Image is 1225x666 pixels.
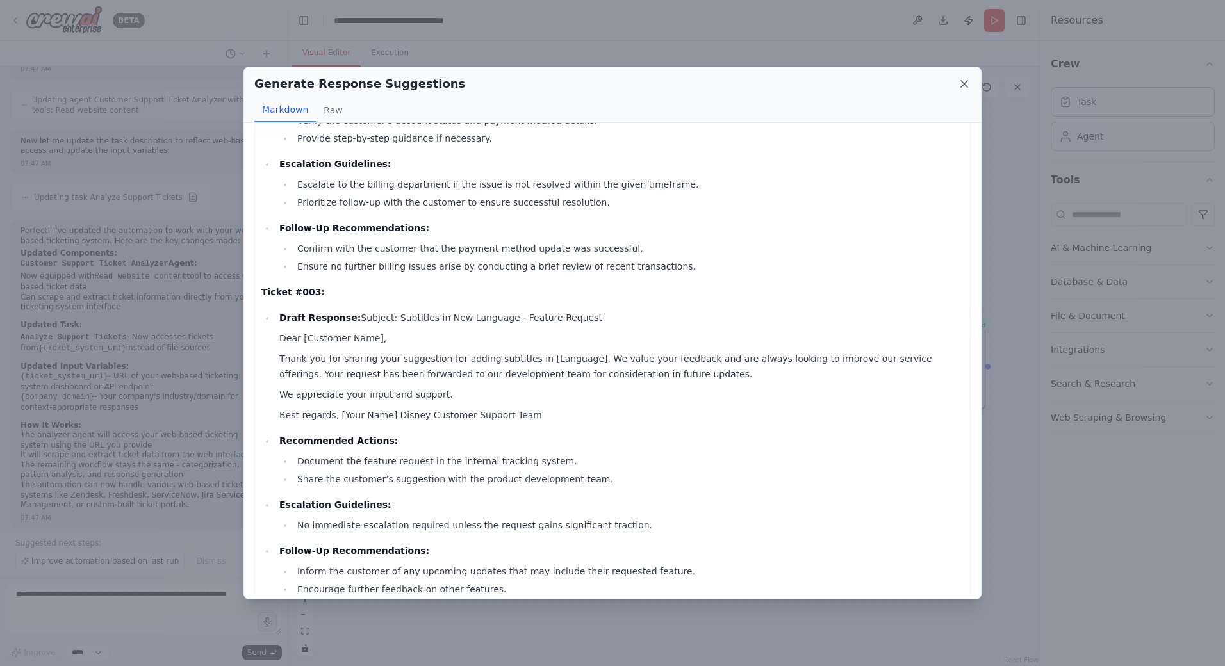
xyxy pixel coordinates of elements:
li: No immediate escalation required unless the request gains significant traction. [293,517,964,533]
li: Ensure no further billing issues arise by conducting a brief review of recent transactions. [293,259,964,274]
li: Prioritize follow-up with the customer to ensure successful resolution. [293,195,964,210]
strong: Draft Response: [279,313,361,323]
p: Best regards, [Your Name] Disney Customer Support Team [279,407,964,423]
li: Escalate to the billing department if the issue is not resolved within the given timeframe. [293,177,964,192]
button: Raw [316,98,350,122]
p: We appreciate your input and support. [279,387,964,402]
li: Encourage further feedback on other features. [293,581,964,597]
strong: Escalation Guidelines: [279,499,391,510]
p: Subject: Subtitles in New Language - Feature Request [279,310,964,325]
strong: Follow-Up Recommendations: [279,223,429,233]
p: Thank you for sharing your suggestion for adding subtitles in [Language]. We value your feedback ... [279,351,964,382]
strong: Follow-Up Recommendations: [279,546,429,556]
li: Inform the customer of any upcoming updates that may include their requested feature. [293,564,964,579]
p: Dear [Customer Name], [279,330,964,346]
strong: Escalation Guidelines: [279,159,391,169]
h2: Generate Response Suggestions [254,75,465,93]
li: Document the feature request in the internal tracking system. [293,453,964,469]
li: Provide step-by-step guidance if necessary. [293,131,964,146]
strong: Recommended Actions: [279,435,398,446]
strong: Ticket #003: [261,287,325,297]
li: Share the customer’s suggestion with the product development team. [293,471,964,487]
button: Markdown [254,98,316,122]
li: Confirm with the customer that the payment method update was successful. [293,241,964,256]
